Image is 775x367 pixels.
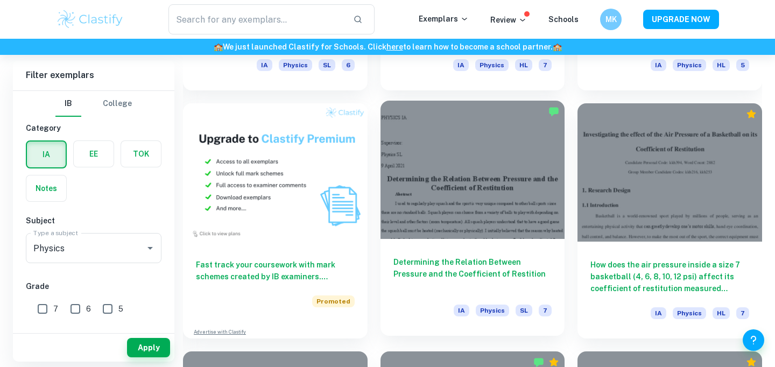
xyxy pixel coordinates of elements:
[651,307,666,319] span: IA
[86,303,91,315] span: 6
[119,328,123,340] span: 2
[600,9,622,30] button: MK
[13,60,174,90] h6: Filter exemplars
[643,10,719,29] button: UPGRADE NOW
[53,328,59,340] span: 4
[577,103,762,338] a: How does the air pressure inside a size 7 basketball (4, 6, 8, 10, 12 psi) affect its coefficient...
[386,43,403,51] a: here
[103,91,132,117] button: College
[312,295,355,307] span: Promoted
[26,175,66,201] button: Notes
[56,9,124,30] img: Clastify logo
[196,259,355,283] h6: Fast track your coursework with mark schemes created by IB examiners. Upgrade now
[605,13,617,25] h6: MK
[26,122,161,134] h6: Category
[539,59,552,71] span: 7
[26,215,161,227] h6: Subject
[419,13,469,25] p: Exemplars
[673,59,706,71] span: Physics
[553,43,562,51] span: 🏫
[736,59,749,71] span: 5
[214,43,223,51] span: 🏫
[453,59,469,71] span: IA
[53,303,58,315] span: 7
[590,259,749,294] h6: How does the air pressure inside a size 7 basketball (4, 6, 8, 10, 12 psi) affect its coefficient...
[183,103,368,242] img: Thumbnail
[454,305,469,316] span: IA
[151,328,154,340] span: 1
[515,59,532,71] span: HL
[746,109,757,119] div: Premium
[168,4,344,34] input: Search for any exemplars...
[516,305,532,316] span: SL
[74,141,114,167] button: EE
[539,305,552,316] span: 7
[143,241,158,256] button: Open
[319,59,335,71] span: SL
[743,329,764,351] button: Help and Feedback
[26,280,161,292] h6: Grade
[257,59,272,71] span: IA
[118,303,123,315] span: 5
[393,256,552,292] h6: Determining the Relation Between Pressure and the Coefficient of Restition
[87,328,91,340] span: 3
[736,307,749,319] span: 7
[476,305,509,316] span: Physics
[121,141,161,167] button: TOK
[713,59,730,71] span: HL
[194,328,246,336] a: Advertise with Clastify
[381,103,565,338] a: Determining the Relation Between Pressure and the Coefficient of RestitionIAPhysicsSL7
[55,91,132,117] div: Filter type choice
[33,228,78,237] label: Type a subject
[127,338,170,357] button: Apply
[548,106,559,117] img: Marked
[673,307,706,319] span: Physics
[279,59,312,71] span: Physics
[342,59,355,71] span: 6
[713,307,730,319] span: HL
[490,14,527,26] p: Review
[651,59,666,71] span: IA
[27,142,66,167] button: IA
[475,59,509,71] span: Physics
[2,41,773,53] h6: We just launched Clastify for Schools. Click to learn how to become a school partner.
[548,15,579,24] a: Schools
[55,91,81,117] button: IB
